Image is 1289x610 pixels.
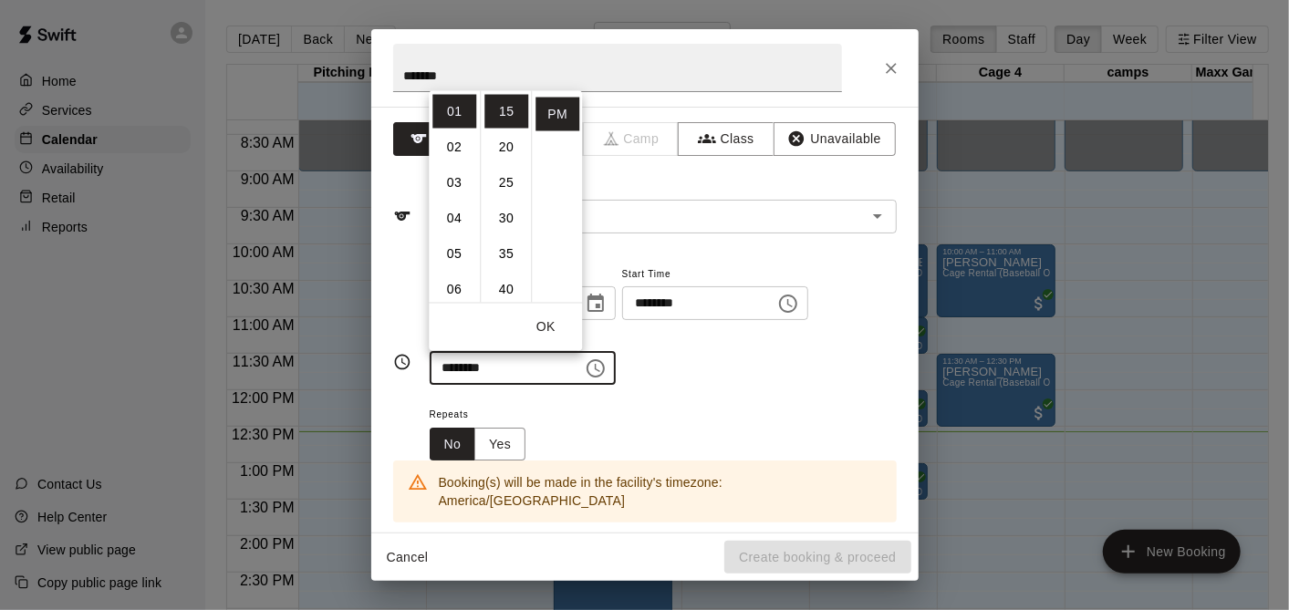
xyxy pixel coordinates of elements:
[484,58,528,92] li: 10 minutes
[393,122,489,156] button: Rental
[484,201,528,234] li: 30 minutes
[430,428,476,461] button: No
[535,97,579,130] li: PM
[535,61,579,95] li: AM
[474,428,525,461] button: Yes
[393,207,411,225] svg: Service
[865,203,890,229] button: Open
[432,129,476,163] li: 2 hours
[429,90,480,302] ul: Select hours
[531,90,582,302] ul: Select meridiem
[432,58,476,92] li: 12 hours
[430,403,541,428] span: Repeats
[432,236,476,270] li: 5 hours
[678,122,774,156] button: Class
[622,263,808,287] span: Start Time
[432,272,476,305] li: 6 hours
[484,94,528,128] li: 15 minutes
[379,541,437,574] button: Cancel
[577,285,614,322] button: Choose date, selected date is Aug 16, 2025
[484,272,528,305] li: 40 minutes
[770,285,806,322] button: Choose time, selected time is 12:45 PM
[774,122,896,156] button: Unavailable
[480,90,531,302] ul: Select minutes
[430,428,526,461] div: outlined button group
[439,466,882,517] div: Booking(s) will be made in the facility's timezone: America/[GEOGRAPHIC_DATA]
[584,122,680,156] span: Camps can only be created in the Services page
[484,129,528,163] li: 20 minutes
[393,353,411,371] svg: Timing
[432,94,476,128] li: 1 hours
[432,165,476,199] li: 3 hours
[516,310,575,344] button: OK
[875,52,908,85] button: Close
[484,236,528,270] li: 35 minutes
[484,165,528,199] li: 25 minutes
[432,201,476,234] li: 4 hours
[577,350,614,387] button: Choose time, selected time is 1:15 PM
